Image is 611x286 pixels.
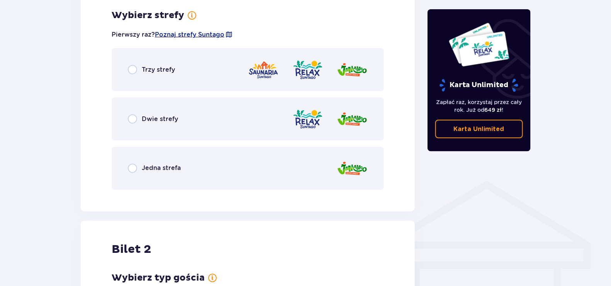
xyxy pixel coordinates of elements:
span: Jedna strefa [142,164,181,173]
p: Pierwszy raz? [112,30,233,39]
img: Relax [292,108,323,130]
h2: Bilet 2 [112,242,151,257]
h3: Wybierz typ gościa [112,273,205,284]
img: Jamango [337,108,368,130]
img: Jamango [337,158,368,180]
a: Karta Unlimited [435,120,523,138]
span: Trzy strefy [142,66,175,74]
img: Dwie karty całoroczne do Suntago z napisem 'UNLIMITED RELAX', na białym tle z tropikalnymi liśćmi... [448,22,510,67]
img: Saunaria [248,59,279,81]
img: Jamango [337,59,368,81]
a: Poznaj strefy Suntago [155,30,224,39]
p: Karta Unlimited [439,79,519,92]
p: Zapłać raz, korzystaj przez cały rok. Już od ! [435,98,523,114]
img: Relax [292,59,323,81]
p: Karta Unlimited [454,125,504,133]
h3: Wybierz strefy [112,10,184,21]
span: Dwie strefy [142,115,178,123]
span: 649 zł [485,107,502,113]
